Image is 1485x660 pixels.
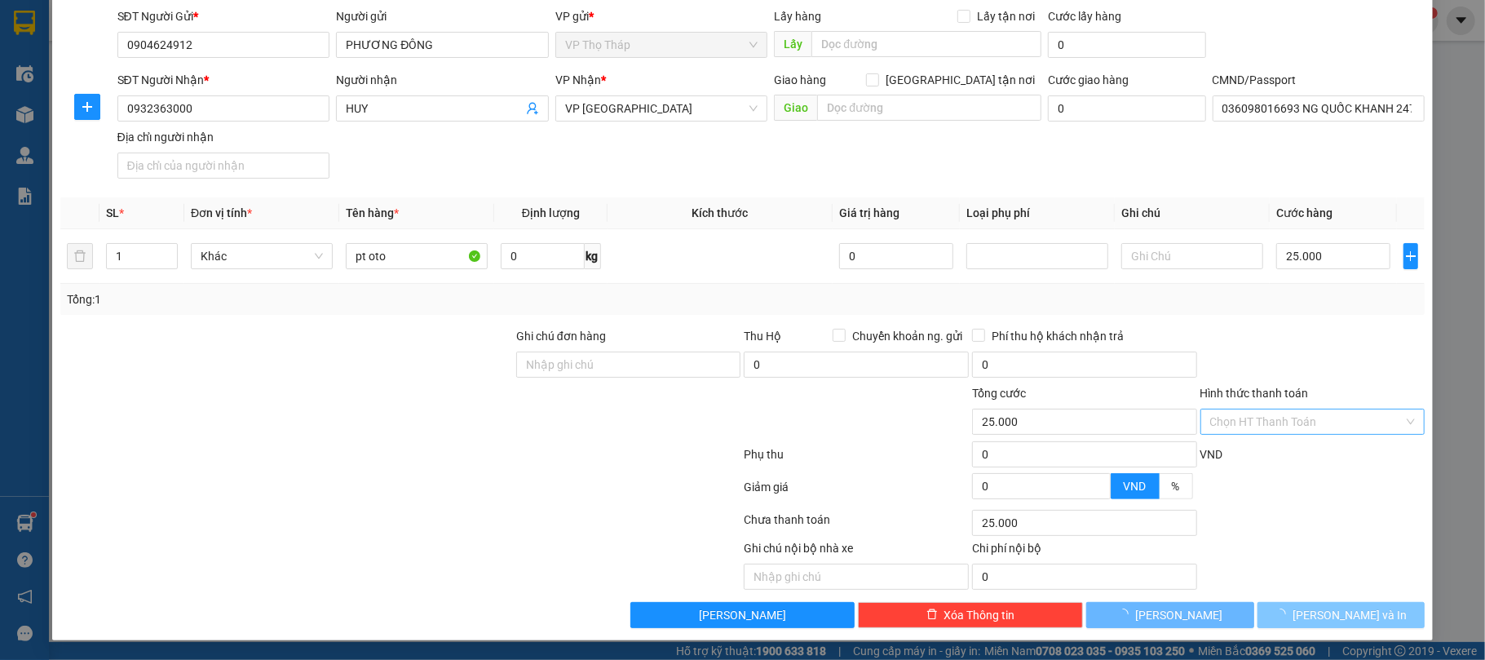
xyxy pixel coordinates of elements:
button: delete [67,243,93,269]
input: Dọc đường [817,95,1041,121]
input: 0 [839,243,953,269]
input: VD: Bàn, Ghế [346,243,488,269]
span: delete [926,609,938,622]
span: Cước hàng [1276,206,1333,219]
span: [GEOGRAPHIC_DATA] tận nơi [879,71,1041,89]
label: Cước lấy hàng [1048,10,1121,23]
div: SĐT Người Gửi [117,7,330,25]
span: loading [1117,609,1135,620]
button: [PERSON_NAME] và In [1257,602,1425,628]
span: Lấy tận nơi [970,7,1041,25]
span: SL [106,206,119,219]
input: Cước giao hàng [1048,95,1205,122]
button: plus [1403,243,1419,269]
span: % [1172,480,1180,493]
div: Phụ thu [742,445,970,474]
span: Tổng cước [972,387,1026,400]
input: Địa chỉ của người nhận [117,153,330,179]
span: VP Thọ Tháp [565,33,758,57]
span: Đơn vị tính [191,206,252,219]
div: VP gửi [555,7,768,25]
span: user-add [526,102,539,115]
div: Địa chỉ người nhận [117,128,330,146]
th: Loại phụ phí [960,197,1115,229]
span: Khác [201,244,323,268]
li: Hotline: 19001155 [152,60,682,81]
div: Chi phí nội bộ [972,539,1197,564]
label: Cước giao hàng [1048,73,1129,86]
span: VND [1124,480,1147,493]
div: SĐT Người Nhận [117,71,330,89]
span: [PERSON_NAME] [1135,606,1222,624]
div: Người nhận [336,71,549,89]
span: Định lượng [522,206,580,219]
span: VND [1200,448,1223,461]
label: Hình thức thanh toán [1200,387,1309,400]
div: Giảm giá [742,478,970,507]
input: Cước lấy hàng [1048,32,1205,58]
span: [PERSON_NAME] và In [1293,606,1407,624]
div: Tổng: 1 [67,290,574,308]
div: Ghi chú nội bộ nhà xe [744,539,969,564]
span: plus [1404,250,1418,263]
img: logo.jpg [20,20,102,102]
b: GỬI : VP Thọ Tháp [20,118,205,145]
span: VP Nhận [555,73,601,86]
button: [PERSON_NAME] [1086,602,1254,628]
button: [PERSON_NAME] [630,602,855,628]
span: Chuyển khoản ng. gửi [846,327,969,345]
span: plus [75,100,99,113]
span: loading [1275,609,1293,620]
span: Tên hàng [346,206,399,219]
input: Ghi chú đơn hàng [516,352,741,378]
span: Lấy [774,31,811,57]
input: Ghi Chú [1121,243,1263,269]
input: Nhập ghi chú [744,564,969,590]
div: Người gửi [336,7,549,25]
span: kg [585,243,601,269]
button: deleteXóa Thông tin [858,602,1083,628]
div: CMND/Passport [1213,71,1425,89]
input: Dọc đường [811,31,1041,57]
span: Phí thu hộ khách nhận trả [985,327,1130,345]
div: Chưa thanh toán [742,511,970,539]
span: Xóa Thông tin [944,606,1015,624]
span: [PERSON_NAME] [699,606,786,624]
span: Lấy hàng [774,10,821,23]
li: Số 10 ngõ 15 Ngọc Hồi, Q.[PERSON_NAME], [GEOGRAPHIC_DATA] [152,40,682,60]
span: Giá trị hàng [839,206,899,219]
label: Ghi chú đơn hàng [516,330,606,343]
span: Giao [774,95,817,121]
span: VP Nam Định [565,96,758,121]
span: Giao hàng [774,73,826,86]
th: Ghi chú [1115,197,1270,229]
span: Thu Hộ [744,330,781,343]
button: plus [74,94,100,120]
span: Kích thước [692,206,748,219]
